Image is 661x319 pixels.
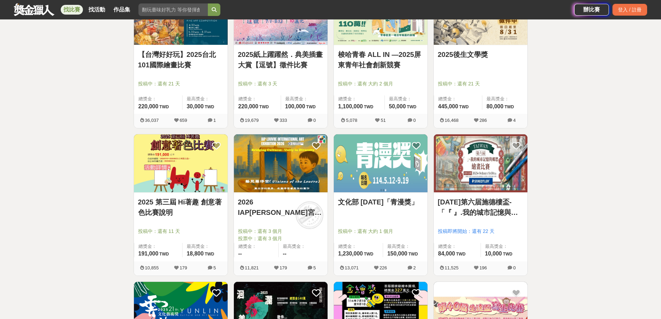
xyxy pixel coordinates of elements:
[280,265,287,270] span: 179
[187,243,223,250] span: 最高獎金：
[480,265,487,270] span: 196
[283,251,287,257] span: --
[574,4,609,16] a: 辦比賽
[438,95,478,102] span: 總獎金：
[145,118,159,123] span: 36,037
[138,197,223,218] a: 2025 第三屆 Hi著趣 創意著色比賽說明
[238,228,323,235] span: 投稿中：還有 3 個月
[180,265,187,270] span: 179
[238,80,323,87] span: 投稿中：還有 3 天
[434,134,527,193] a: Cover Image
[238,243,274,250] span: 總獎金：
[334,134,427,192] img: Cover Image
[238,197,323,218] a: 2026 IAP[PERSON_NAME]宮國際藝術展徵件
[485,251,502,257] span: 10,000
[387,251,407,257] span: 150,000
[306,104,315,109] span: TWD
[234,134,328,193] a: Cover Image
[413,265,416,270] span: 2
[438,80,523,87] span: 投稿中：還有 21 天
[438,49,523,60] a: 2025後生文學獎
[259,104,269,109] span: TWD
[485,243,523,250] span: 最高獎金：
[138,95,178,102] span: 總獎金：
[505,104,514,109] span: TWD
[138,243,178,250] span: 總獎金：
[338,197,423,207] a: 文化部 [DATE]「青漫獎」
[407,104,416,109] span: TWD
[280,118,287,123] span: 333
[138,251,159,257] span: 191,000
[338,243,379,250] span: 總獎金：
[245,265,259,270] span: 11,821
[138,228,223,235] span: 投稿中：還有 11 天
[345,265,359,270] span: 13,071
[338,228,423,235] span: 投稿中：還有 大約 1 個月
[86,5,108,15] a: 找活動
[213,118,216,123] span: 1
[456,252,465,257] span: TWD
[338,251,363,257] span: 1,230,000
[213,265,216,270] span: 5
[285,95,323,102] span: 最高獎金：
[138,80,223,87] span: 投稿中：還有 21 天
[238,251,242,257] span: --
[187,251,204,257] span: 18,800
[159,252,169,257] span: TWD
[408,252,418,257] span: TWD
[187,95,223,102] span: 最高獎金：
[145,265,159,270] span: 10,855
[380,265,387,270] span: 226
[61,5,83,15] a: 找比賽
[438,228,523,235] span: 投稿即將開始：還有 22 天
[438,243,476,250] span: 總獎金：
[413,118,416,123] span: 0
[245,118,259,123] span: 19,679
[445,118,459,123] span: 16,468
[459,104,468,109] span: TWD
[338,49,423,70] a: 梭哈青春 ALL IN —2025屏東青年社會創新競賽
[438,251,455,257] span: 84,000
[387,243,423,250] span: 最高獎金：
[389,95,423,102] span: 最高獎金：
[111,5,133,15] a: 作品集
[238,235,323,242] span: 投票中：還有 3 個月
[434,134,527,192] img: Cover Image
[238,103,259,109] span: 220,000
[612,4,647,16] div: 登入 / 註冊
[346,118,357,123] span: 5,078
[138,49,223,70] a: 【台灣好好玩】2025台北101國際繪畫比賽
[159,104,169,109] span: TWD
[438,103,458,109] span: 445,000
[238,49,323,70] a: 2025紙上躍躍然．典美插畫大賞【逗號】徵件比賽
[486,95,523,102] span: 最高獎金：
[138,3,208,16] input: 翻玩臺味好乳力 等你發揮創意！
[513,265,516,270] span: 0
[338,95,380,102] span: 總獎金：
[285,103,305,109] span: 100,000
[205,104,214,109] span: TWD
[334,134,427,193] a: Cover Image
[364,252,373,257] span: TWD
[486,103,503,109] span: 80,000
[381,118,385,123] span: 51
[134,134,228,193] a: Cover Image
[180,118,187,123] span: 659
[238,95,277,102] span: 總獎金：
[480,118,487,123] span: 286
[138,103,159,109] span: 220,000
[134,134,228,192] img: Cover Image
[338,103,363,109] span: 1,100,000
[389,103,406,109] span: 50,000
[205,252,214,257] span: TWD
[338,80,423,87] span: 投稿中：還有 大約 2 個月
[513,118,516,123] span: 4
[364,104,373,109] span: TWD
[445,265,459,270] span: 11,525
[187,103,204,109] span: 30,000
[313,265,316,270] span: 5
[234,134,328,192] img: Cover Image
[503,252,512,257] span: TWD
[283,243,323,250] span: 最高獎金：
